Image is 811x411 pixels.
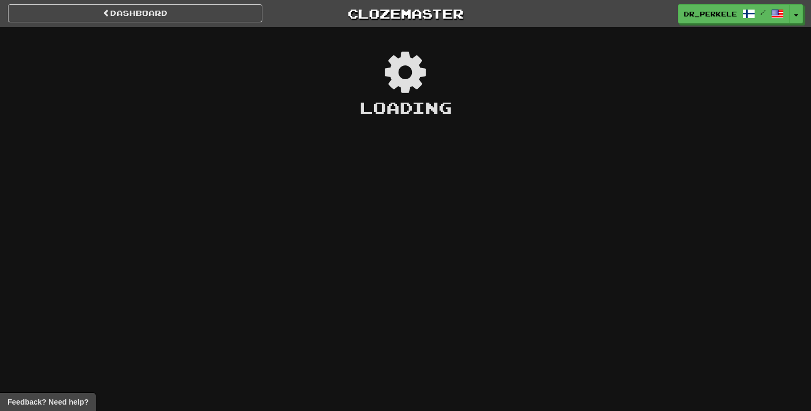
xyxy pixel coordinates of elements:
a: Clozemaster [278,4,533,23]
a: dr_perkele / [678,4,790,23]
span: / [760,9,766,16]
a: Dashboard [8,4,262,22]
span: Open feedback widget [7,397,88,407]
span: dr_perkele [684,9,737,19]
